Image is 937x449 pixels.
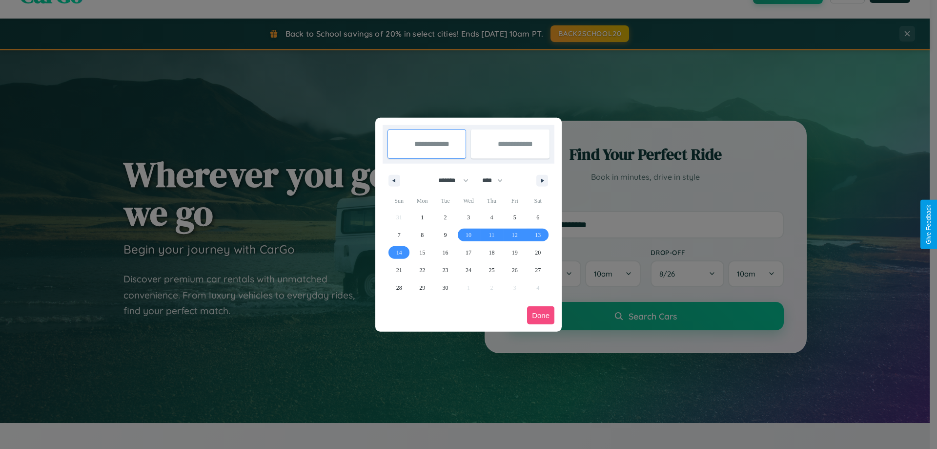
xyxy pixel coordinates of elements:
[503,193,526,209] span: Fri
[421,226,424,244] span: 8
[410,244,433,261] button: 15
[513,209,516,226] span: 5
[396,261,402,279] span: 21
[410,193,433,209] span: Mon
[434,209,457,226] button: 2
[512,226,518,244] span: 12
[512,244,518,261] span: 19
[503,209,526,226] button: 5
[410,279,433,297] button: 29
[535,244,541,261] span: 20
[434,279,457,297] button: 30
[925,205,932,244] div: Give Feedback
[434,244,457,261] button: 16
[457,226,480,244] button: 10
[527,226,550,244] button: 13
[512,261,518,279] span: 26
[457,209,480,226] button: 3
[410,209,433,226] button: 1
[410,261,433,279] button: 22
[421,209,424,226] span: 1
[535,261,541,279] span: 27
[489,261,494,279] span: 25
[434,193,457,209] span: Tue
[457,193,480,209] span: Wed
[443,244,448,261] span: 16
[480,244,503,261] button: 18
[490,209,493,226] span: 4
[527,193,550,209] span: Sat
[503,226,526,244] button: 12
[387,261,410,279] button: 21
[443,279,448,297] span: 30
[410,226,433,244] button: 8
[535,226,541,244] span: 13
[527,306,554,324] button: Done
[489,244,494,261] span: 18
[398,226,401,244] span: 7
[480,209,503,226] button: 4
[387,279,410,297] button: 28
[387,244,410,261] button: 14
[419,244,425,261] span: 15
[503,244,526,261] button: 19
[527,261,550,279] button: 27
[419,261,425,279] span: 22
[466,226,471,244] span: 10
[480,193,503,209] span: Thu
[489,226,495,244] span: 11
[466,244,471,261] span: 17
[387,193,410,209] span: Sun
[467,209,470,226] span: 3
[444,226,447,244] span: 9
[434,261,457,279] button: 23
[396,244,402,261] span: 14
[466,261,471,279] span: 24
[443,261,448,279] span: 23
[457,261,480,279] button: 24
[527,209,550,226] button: 6
[444,209,447,226] span: 2
[527,244,550,261] button: 20
[480,226,503,244] button: 11
[503,261,526,279] button: 26
[536,209,539,226] span: 6
[419,279,425,297] span: 29
[434,226,457,244] button: 9
[396,279,402,297] span: 28
[387,226,410,244] button: 7
[480,261,503,279] button: 25
[457,244,480,261] button: 17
